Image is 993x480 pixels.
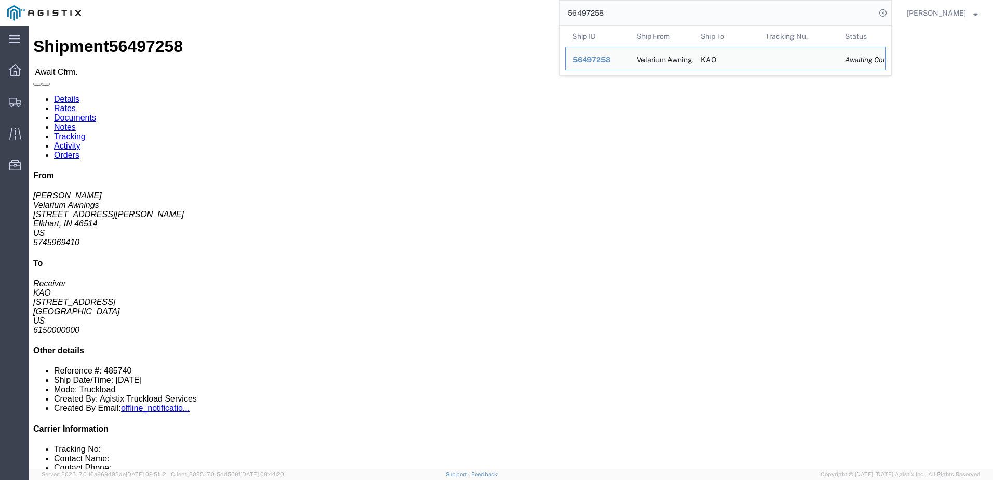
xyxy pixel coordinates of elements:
span: 56497258 [573,56,610,64]
iframe: FS Legacy Container [29,26,993,469]
a: Support [446,471,472,477]
div: Velarium Awnings [637,47,687,70]
table: Search Results [565,26,891,75]
button: [PERSON_NAME] [906,7,978,19]
th: Ship To [693,26,758,47]
span: Client: 2025.17.0-5dd568f [171,471,284,477]
span: Nathan Seeley [907,7,966,19]
a: Feedback [471,471,498,477]
th: Ship ID [565,26,629,47]
div: KAO [701,47,716,70]
input: Search for shipment number, reference number [560,1,876,25]
span: [DATE] 08:44:20 [240,471,284,477]
span: Copyright © [DATE]-[DATE] Agistix Inc., All Rights Reserved [821,470,981,479]
th: Status [838,26,886,47]
span: Server: 2025.17.0-16a969492de [42,471,166,477]
div: Awaiting Confirmation [845,55,878,65]
th: Tracking Nu. [758,26,838,47]
span: [DATE] 09:51:12 [126,471,166,477]
th: Ship From [629,26,694,47]
div: 56497258 [573,55,622,65]
img: logo [7,5,81,21]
